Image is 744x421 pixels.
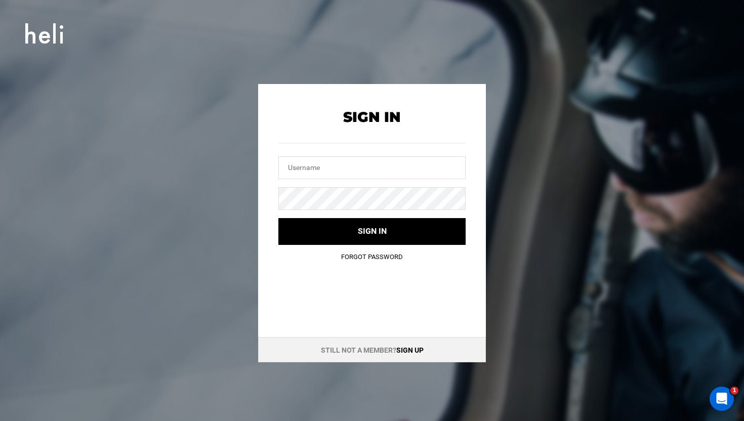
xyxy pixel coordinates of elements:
input: Username [278,156,466,179]
h2: Sign In [278,109,466,125]
span: 1 [730,387,738,395]
button: Sign in [278,218,466,245]
a: Sign up [396,346,424,354]
a: Forgot Password [341,253,403,261]
iframe: Intercom live chat [710,387,734,411]
div: Still not a member? [258,337,486,362]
